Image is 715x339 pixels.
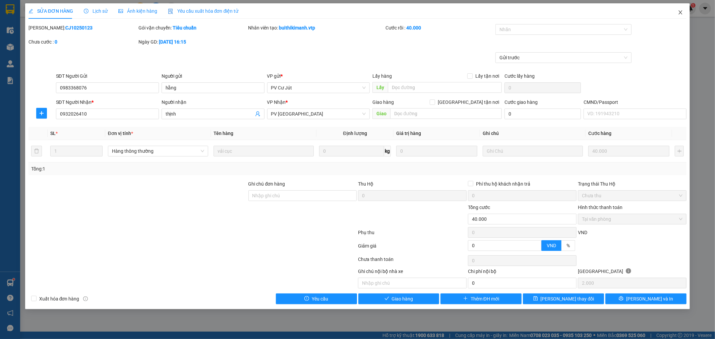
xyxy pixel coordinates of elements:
[619,296,623,301] span: printer
[358,256,468,267] div: Chưa thanh toán
[36,108,47,119] button: plus
[51,47,62,56] span: Nơi nhận:
[312,295,328,302] span: Yêu cầu
[56,98,159,106] div: SĐT Người Nhận
[440,293,522,304] button: plusThêm ĐH mới
[271,109,366,119] span: PV Tân Bình
[65,25,93,30] b: CJ10250123
[248,181,285,187] label: Ghi chú đơn hàng
[473,180,533,188] span: Phí thu hộ khách nhận trả
[68,25,95,30] span: TB10250247
[547,243,556,248] span: VND
[463,296,468,301] span: plus
[173,25,196,30] b: Tiêu chuẩn
[279,25,315,30] b: buithikimanh.vtp
[17,11,54,36] strong: CÔNG TY TNHH [GEOGRAPHIC_DATA] 214 QL13 - P.26 - Q.BÌNH THẠNH - TP HCM 1900888606
[358,293,439,304] button: checkGiao hàng
[162,98,264,106] div: Người nhận
[504,82,581,93] input: Cước lấy hàng
[248,190,357,201] input: Ghi chú đơn hàng
[480,127,586,140] th: Ghi chú
[392,295,413,302] span: Giao hàng
[471,295,499,302] span: Thêm ĐH mới
[159,39,186,45] b: [DATE] 16:15
[584,98,687,106] div: CMND/Passport
[675,146,684,156] button: plus
[578,180,687,188] div: Trạng thái Thu Hộ
[578,268,687,278] div: [GEOGRAPHIC_DATA]
[390,108,502,119] input: Dọc đường
[343,131,367,136] span: Định lượng
[276,293,357,304] button: exclamation-circleYêu cầu
[435,98,502,106] span: [GEOGRAPHIC_DATA] tận nơi
[138,24,247,31] div: Gói vận chuyển:
[358,229,468,241] div: Phụ thu
[582,214,682,224] span: Tại văn phòng
[578,230,587,235] span: VND
[523,293,604,304] button: save[PERSON_NAME] thay đổi
[84,8,108,14] span: Lịch sử
[406,25,421,30] b: 40.000
[31,165,276,173] div: Tổng: 1
[372,73,392,79] span: Lấy hàng
[28,8,73,14] span: SỬA ĐƠN HÀNG
[67,47,93,54] span: PV [PERSON_NAME]
[588,146,669,156] input: 0
[7,15,15,32] img: logo
[84,9,88,13] span: clock-circle
[267,72,370,80] div: VP gửi
[37,295,82,302] span: Xuất hóa đơn hàng
[168,8,239,14] span: Yêu cầu xuất hóa đơn điện tử
[372,99,394,105] span: Giao hàng
[248,24,384,31] div: Nhân viên tạo:
[55,39,57,45] b: 0
[396,131,421,136] span: Giá trị hàng
[678,10,683,15] span: close
[56,72,159,80] div: SĐT Người Gửi
[588,131,611,136] span: Cước hàng
[31,146,42,156] button: delete
[214,131,233,136] span: Tên hàng
[267,99,286,105] span: VP Nhận
[64,30,95,35] span: 10:20:16 [DATE]
[372,108,390,119] span: Giao
[372,82,388,93] span: Lấy
[255,111,260,117] span: user-add
[499,53,628,63] span: Gửi trước
[358,181,373,187] span: Thu Hộ
[384,146,391,156] span: kg
[112,146,204,156] span: Hàng thông thường
[50,131,56,136] span: SL
[605,293,687,304] button: printer[PERSON_NAME] và In
[483,146,583,156] input: Ghi Chú
[671,3,690,22] button: Close
[358,278,467,288] input: Nhập ghi chú
[541,295,594,302] span: [PERSON_NAME] thay đổi
[28,9,33,13] span: edit
[385,24,494,31] div: Cước rồi :
[533,296,538,301] span: save
[28,38,137,46] div: Chưa cước :
[504,73,535,79] label: Cước lấy hàng
[118,9,123,13] span: picture
[582,191,682,201] span: Chưa thu
[358,242,468,254] div: Giảm giá
[626,268,631,274] span: info-circle
[214,146,314,156] input: VD: Bàn, Ghế
[504,99,538,105] label: Cước giao hàng
[7,47,14,56] span: Nơi gửi:
[138,38,247,46] div: Ngày GD:
[388,82,502,93] input: Dọc đường
[83,296,88,301] span: info-circle
[473,72,502,80] span: Lấy tận nơi
[118,8,157,14] span: Ảnh kiện hàng
[468,268,577,278] div: Chi phí nội bộ
[37,111,47,116] span: plus
[23,40,78,45] strong: BIÊN NHẬN GỬI HÀNG HOÁ
[567,243,570,248] span: %
[108,131,133,136] span: Đơn vị tính
[578,205,622,210] label: Hình thức thanh toán
[384,296,389,301] span: check
[271,83,366,93] span: PV Cư Jút
[162,72,264,80] div: Người gửi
